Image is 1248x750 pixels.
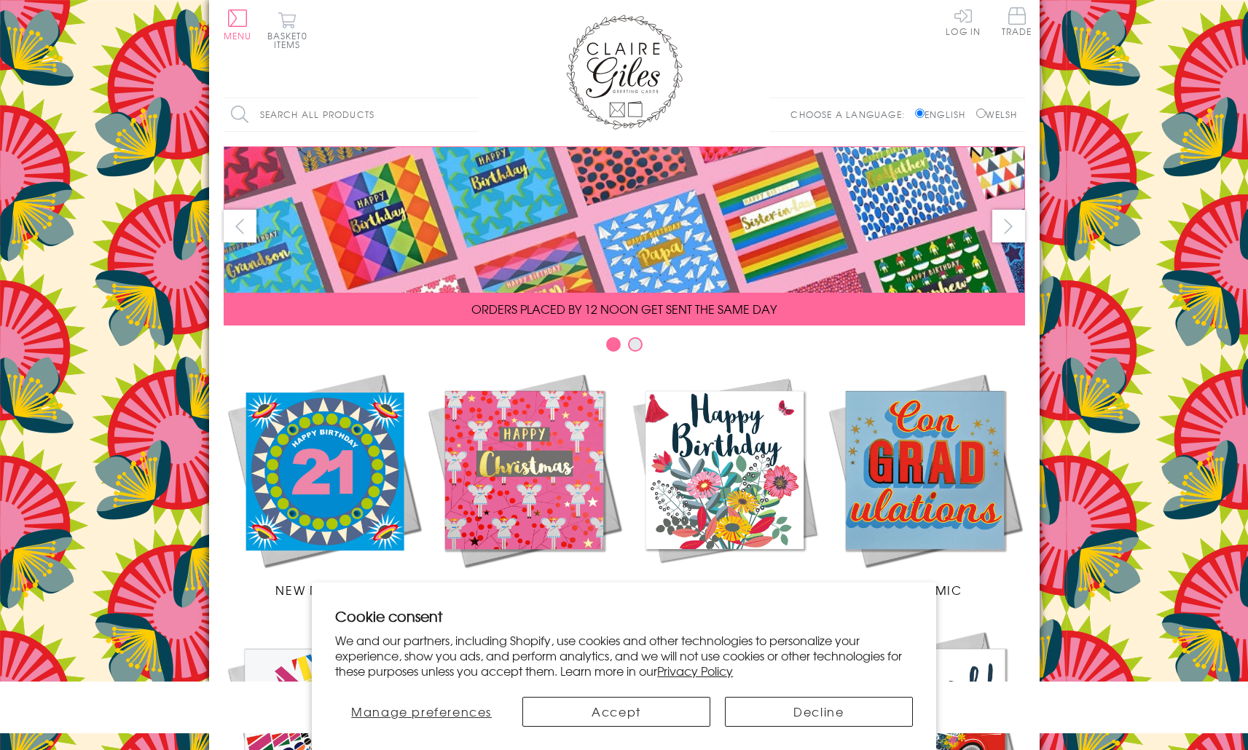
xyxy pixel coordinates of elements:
p: We and our partners, including Shopify, use cookies and other technologies to personalize your ex... [335,633,913,678]
a: Christmas [424,370,624,599]
a: Birthdays [624,370,825,599]
button: Carousel Page 1 (Current Slide) [606,337,621,352]
span: Manage preferences [351,703,492,720]
span: Christmas [487,581,561,599]
a: Trade [1002,7,1032,39]
button: Basket0 items [267,12,307,49]
h2: Cookie consent [335,606,913,626]
span: 0 items [274,29,307,51]
img: Claire Giles Greetings Cards [566,15,683,130]
label: English [915,108,973,121]
span: Menu [224,29,252,42]
span: Academic [887,581,962,599]
a: New Releases [224,370,424,599]
div: Carousel Pagination [224,336,1025,359]
a: Privacy Policy [657,662,733,679]
span: ORDERS PLACED BY 12 NOON GET SENT THE SAME DAY [471,300,777,317]
input: Search all products [224,98,479,131]
span: Trade [1002,7,1032,36]
p: Choose a language: [790,108,912,121]
button: Manage preferences [335,697,508,727]
button: prev [224,210,256,242]
label: Welsh [976,108,1018,121]
a: Log In [946,7,981,36]
input: English [915,108,925,118]
button: Menu [224,9,252,40]
button: Accept [522,697,710,727]
span: Birthdays [689,581,759,599]
input: Search [464,98,479,131]
button: Decline [725,697,913,727]
input: Welsh [976,108,986,118]
a: Academic [825,370,1025,599]
button: next [992,210,1025,242]
button: Carousel Page 2 [628,337,643,352]
span: New Releases [275,581,371,599]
